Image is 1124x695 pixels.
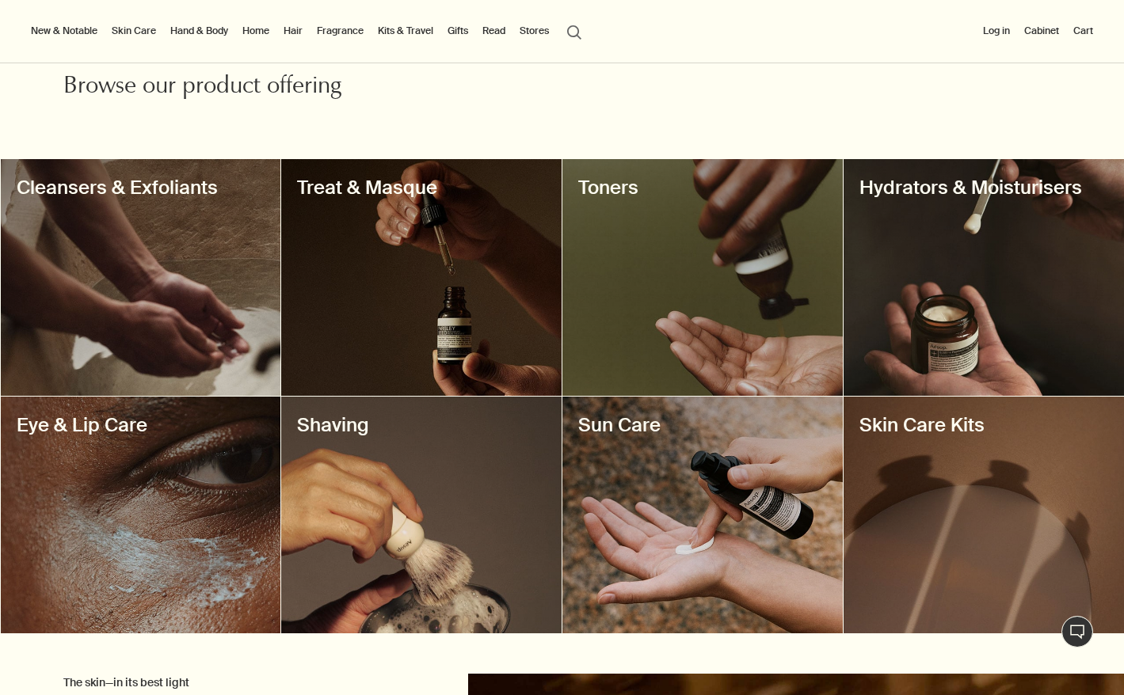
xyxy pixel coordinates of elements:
[562,397,843,633] a: decorativeSun Care
[562,159,843,396] a: decorativeToners
[1021,21,1062,40] a: Cabinet
[479,21,509,40] a: Read
[1,159,281,396] a: decorativeCleansers & Exfoliants
[281,159,562,396] a: decorativeTreat & Masque
[17,412,265,438] h3: Eye & Lip Care
[281,397,562,633] a: decorativeShaving
[63,72,396,104] h2: Browse our product offering
[1,397,281,633] a: decorativeEye & Lip Care
[28,21,101,40] button: New & Notable
[297,175,546,200] h3: Treat & Masque
[109,21,159,40] a: Skin Care
[578,175,827,200] h3: Toners
[239,21,272,40] a: Home
[1070,21,1096,40] button: Cart
[63,674,375,693] h3: The skin—in its best light
[578,412,827,438] h3: Sun Care
[297,412,546,438] h3: Shaving
[560,16,589,46] button: Open search
[844,397,1124,633] a: decorativeSkin Care Kits
[980,21,1013,40] button: Log in
[17,175,265,200] h3: Cleansers & Exfoliants
[314,21,367,40] a: Fragrance
[280,21,306,40] a: Hair
[375,21,436,40] a: Kits & Travel
[444,21,471,40] a: Gifts
[1061,616,1093,648] button: Live Assistance
[844,159,1124,396] a: decorativeHydrators & Moisturisers
[859,175,1108,200] h3: Hydrators & Moisturisers
[167,21,231,40] a: Hand & Body
[516,21,552,40] button: Stores
[859,412,1108,438] h3: Skin Care Kits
